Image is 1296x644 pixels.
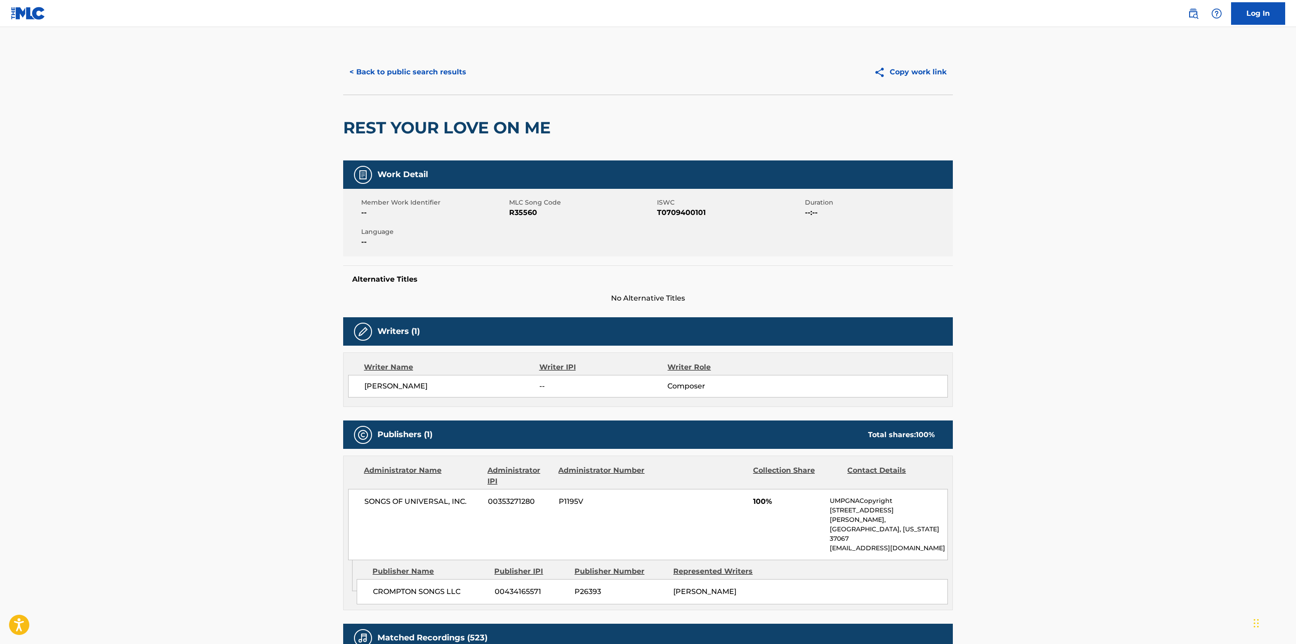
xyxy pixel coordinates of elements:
img: help [1211,8,1222,19]
p: [EMAIL_ADDRESS][DOMAIN_NAME] [830,544,947,553]
span: Language [361,227,507,237]
h5: Writers (1) [377,326,420,337]
span: Duration [805,198,951,207]
div: Widget chat [1251,601,1296,644]
span: R35560 [509,207,655,218]
h5: Work Detail [377,169,428,180]
span: -- [539,381,667,392]
div: Trascina [1254,610,1259,637]
div: Represented Writers [673,566,765,577]
div: Writer Name [364,362,539,373]
h5: Alternative Titles [352,275,944,284]
img: Publishers [358,429,368,440]
img: Copy work link [874,67,890,78]
span: Composer [667,381,784,392]
span: [PERSON_NAME] [673,587,736,596]
span: P1195V [559,496,646,507]
div: Publisher IPI [494,566,568,577]
p: UMPGNACopyright [830,496,947,506]
button: Copy work link [868,61,953,83]
div: Writer Role [667,362,784,373]
button: < Back to public search results [343,61,473,83]
h5: Matched Recordings (523) [377,633,487,643]
span: MLC Song Code [509,198,655,207]
span: CROMPTON SONGS LLC [373,586,488,597]
h5: Publishers (1) [377,429,432,440]
div: Help [1208,5,1226,23]
img: MLC Logo [11,7,46,20]
img: Work Detail [358,169,368,180]
div: Collection Share [753,465,841,487]
div: Publisher Number [574,566,666,577]
span: 00434165571 [495,586,568,597]
span: -- [361,237,507,247]
span: 00353271280 [488,496,552,507]
span: Member Work Identifier [361,198,507,207]
div: Writer IPI [539,362,668,373]
img: Writers [358,326,368,337]
span: P26393 [574,586,666,597]
div: Contact Details [847,465,935,487]
div: Administrator IPI [487,465,551,487]
span: No Alternative Titles [343,293,953,304]
span: --:-- [805,207,951,218]
span: 100% [753,496,823,507]
iframe: Chat Widget [1251,601,1296,644]
span: -- [361,207,507,218]
div: Administrator Number [558,465,646,487]
a: Log In [1231,2,1285,25]
p: [STREET_ADDRESS][PERSON_NAME], [830,506,947,525]
div: Publisher Name [372,566,487,577]
span: 100 % [916,430,935,439]
div: Administrator Name [364,465,481,487]
span: SONGS OF UNIVERSAL, INC. [364,496,481,507]
img: search [1188,8,1199,19]
p: [GEOGRAPHIC_DATA], [US_STATE] 37067 [830,525,947,544]
span: [PERSON_NAME] [364,381,539,392]
h2: REST YOUR LOVE ON ME [343,118,555,138]
span: T0709400101 [657,207,803,218]
div: Total shares: [868,429,935,440]
img: Matched Recordings [358,633,368,644]
span: ISWC [657,198,803,207]
a: Public Search [1184,5,1202,23]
